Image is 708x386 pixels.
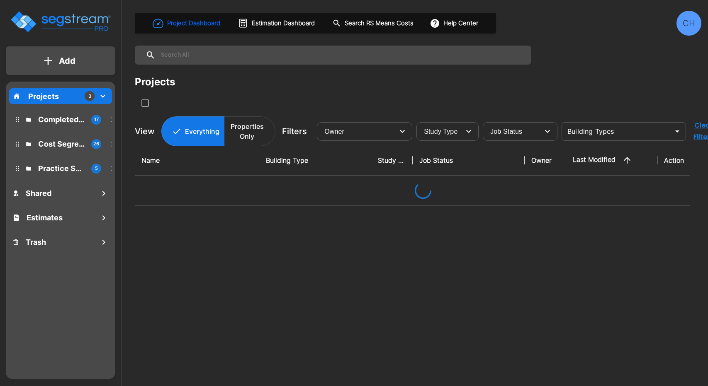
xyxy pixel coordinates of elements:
[95,165,98,172] p: 5
[185,126,219,136] p: Everything
[167,19,220,28] h1: Project Dashboard
[413,145,525,176] th: Job Status
[135,125,155,138] p: View
[371,145,413,176] th: Study Type
[135,75,175,89] div: Projects
[156,46,527,65] input: Search All
[6,49,115,73] button: Add
[428,15,482,31] button: Help Center
[564,125,670,137] input: Building Types
[345,19,414,28] h1: Search RS Means Costs
[88,93,91,100] p: 3
[252,19,315,28] h1: Estimation Dashboard
[10,10,111,34] img: Logo
[525,145,566,176] th: Owner
[38,163,85,174] p: Practice Samples
[26,188,51,199] h1: Shared
[38,138,85,150] p: Cost Segregation Studies
[93,140,99,147] p: 26
[424,128,457,135] span: Study Type
[59,55,75,67] p: Add
[38,114,85,125] p: Completed Projects
[26,236,46,248] h1: Trash
[94,116,99,123] p: 17
[676,11,701,36] div: CH
[319,120,394,143] div: Select
[137,95,153,111] button: SelectAll
[28,91,59,102] p: Projects
[418,120,460,143] div: Select
[161,116,275,146] div: Platform
[161,116,224,146] button: Everything
[329,15,418,31] button: Search RS Means Costs
[259,145,371,176] th: Building Type
[490,128,522,135] span: Job Status
[282,125,307,138] p: Filters
[224,116,275,146] button: Properties Only
[324,128,344,135] span: Owner
[135,145,259,176] th: Name
[672,125,683,137] button: Open
[235,14,319,32] button: Estimation Dashboard
[566,145,657,176] th: Last Modified
[484,120,539,143] div: Select
[27,212,63,223] h1: Estimates
[149,14,225,32] button: Project Dashboard
[229,121,265,141] p: Properties Only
